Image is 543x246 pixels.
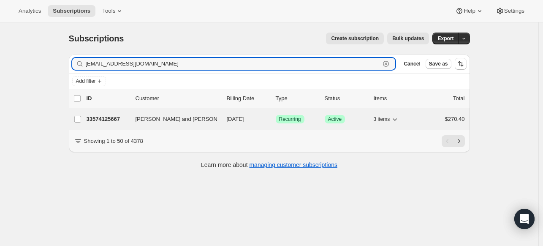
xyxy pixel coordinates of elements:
span: Cancel [404,60,420,67]
button: Export [432,33,459,44]
p: Learn more about [201,161,337,169]
button: Help [450,5,489,17]
button: Bulk updates [387,33,429,44]
span: Export [437,35,453,42]
nav: Pagination [442,135,465,147]
button: Clear [382,60,390,68]
button: Tools [97,5,129,17]
div: Items [374,94,416,103]
button: Cancel [400,59,424,69]
span: Subscriptions [53,8,90,14]
p: Showing 1 to 50 of 4378 [84,137,143,145]
p: ID [87,94,129,103]
button: Settings [491,5,529,17]
p: Status [325,94,367,103]
span: Settings [504,8,524,14]
div: Open Intercom Messenger [514,209,535,229]
button: Subscriptions [48,5,95,17]
button: Add filter [72,76,106,86]
button: Create subscription [326,33,384,44]
button: [PERSON_NAME] and [PERSON_NAME] [130,112,215,126]
span: Bulk updates [392,35,424,42]
p: 33574125667 [87,115,129,123]
span: Tools [102,8,115,14]
div: Type [276,94,318,103]
span: Add filter [76,78,96,85]
button: Next [453,135,465,147]
a: managing customer subscriptions [249,161,337,168]
span: Active [328,116,342,123]
p: Billing Date [227,94,269,103]
span: Analytics [19,8,41,14]
span: Help [464,8,475,14]
span: [PERSON_NAME] and [PERSON_NAME] [136,115,238,123]
button: Save as [426,59,451,69]
span: Save as [429,60,448,67]
span: Subscriptions [69,34,124,43]
span: 3 items [374,116,390,123]
span: Create subscription [331,35,379,42]
button: Analytics [14,5,46,17]
p: Total [453,94,464,103]
button: 3 items [374,113,399,125]
button: Sort the results [455,58,467,70]
span: Recurring [279,116,301,123]
span: $270.40 [445,116,465,122]
span: [DATE] [227,116,244,122]
p: Customer [136,94,220,103]
div: IDCustomerBilling DateTypeStatusItemsTotal [87,94,465,103]
input: Filter subscribers [86,58,380,70]
div: 33574125667[PERSON_NAME] and [PERSON_NAME][DATE]SuccessRecurringSuccessActive3 items$270.40 [87,113,465,125]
